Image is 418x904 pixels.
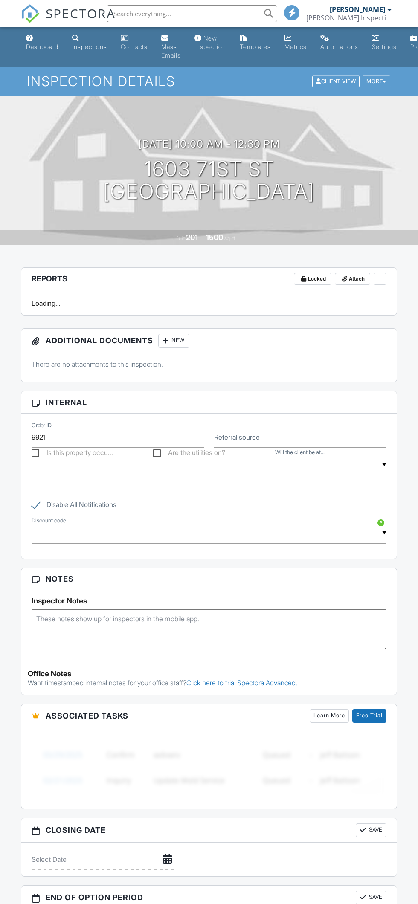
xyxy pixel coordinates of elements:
[27,74,391,89] h1: Inspection Details
[158,334,189,348] div: New
[240,43,271,50] div: Templates
[117,31,151,55] a: Contacts
[72,43,107,50] div: Inspections
[46,892,143,903] span: End of Option Period
[206,233,223,242] div: 1500
[317,31,362,55] a: Automations (Basic)
[214,432,260,442] label: Referral source
[275,449,325,456] label: Will the client be attending?
[21,329,397,353] h3: Additional Documents
[46,824,106,836] span: Closing date
[26,43,58,50] div: Dashboard
[32,735,386,800] img: blurred-tasks-251b60f19c3f713f9215ee2a18cbf2105fc2d72fcd585247cf5e9ec0c957c1dd.png
[46,4,116,22] span: SPECTORA
[121,43,148,50] div: Contacts
[372,43,397,50] div: Settings
[356,823,386,837] button: Save
[32,359,386,369] p: There are no attachments to this inspection.
[21,568,397,590] h3: Notes
[158,31,184,64] a: Mass Emails
[28,669,390,678] div: Office Notes
[236,31,274,55] a: Templates
[330,5,385,14] div: [PERSON_NAME]
[284,43,307,50] div: Metrics
[103,158,315,203] h1: 1603 71st St [GEOGRAPHIC_DATA]
[153,449,225,459] label: Are the utilities on?
[352,709,386,723] a: Free Trial
[107,5,277,22] input: Search everything...
[32,449,113,459] label: Is this property occupied?
[224,235,236,241] span: sq. ft.
[175,235,185,241] span: Built
[310,709,349,723] a: Learn More
[21,12,116,29] a: SPECTORA
[28,678,390,687] p: Want timestamped internal notes for your office staff?
[369,31,400,55] a: Settings
[186,233,198,242] div: 201
[191,31,229,55] a: New Inspection
[363,76,390,87] div: More
[32,597,386,605] h5: Inspector Notes
[32,501,116,511] label: Disable All Notifications
[194,35,226,50] div: New Inspection
[320,43,358,50] div: Automations
[32,422,52,429] label: Order ID
[46,710,128,721] span: Associated Tasks
[32,517,66,524] label: Discount code
[138,138,280,150] h3: [DATE] 10:00 am - 12:30 pm
[21,391,397,414] h3: Internal
[23,31,62,55] a: Dashboard
[312,76,360,87] div: Client View
[21,4,40,23] img: The Best Home Inspection Software - Spectora
[311,78,362,84] a: Client View
[281,31,310,55] a: Metrics
[186,678,297,687] a: Click here to trial Spectora Advanced.
[32,849,174,870] input: Select Date
[161,43,181,59] div: Mass Emails
[306,14,392,22] div: LESA Inspections LLC
[69,31,110,55] a: Inspections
